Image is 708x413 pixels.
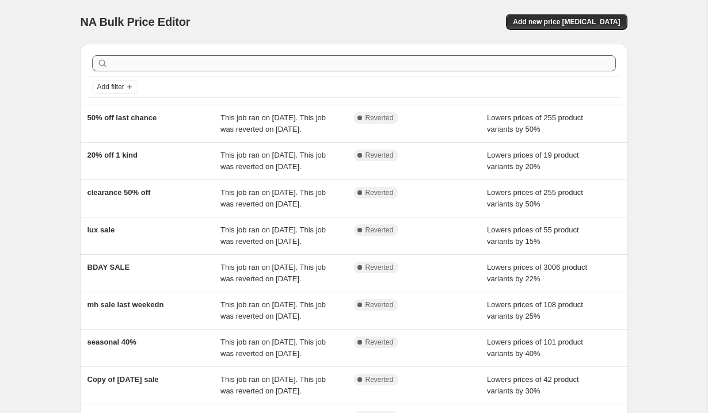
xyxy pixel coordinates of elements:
span: This job ran on [DATE]. This job was reverted on [DATE]. [220,113,326,133]
span: This job ran on [DATE]. This job was reverted on [DATE]. [220,338,326,358]
span: 20% off 1 kind [87,151,138,159]
span: Copy of [DATE] sale [87,375,159,384]
span: clearance 50% off [87,188,151,197]
span: Reverted [366,338,394,347]
span: Lowers prices of 255 product variants by 50% [487,188,583,208]
span: NA Bulk Price Editor [81,16,191,28]
span: This job ran on [DATE]. This job was reverted on [DATE]. [220,300,326,320]
span: Add new price [MEDICAL_DATA] [513,17,620,26]
span: Lowers prices of 19 product variants by 20% [487,151,579,171]
span: BDAY SALE [87,263,130,271]
button: Add new price [MEDICAL_DATA] [506,14,627,30]
span: Reverted [366,113,394,123]
button: Add filter [92,80,138,94]
span: lux sale [87,225,115,234]
span: Reverted [366,300,394,309]
span: Reverted [366,151,394,160]
span: Reverted [366,225,394,235]
span: Reverted [366,375,394,384]
span: This job ran on [DATE]. This job was reverted on [DATE]. [220,375,326,395]
span: This job ran on [DATE]. This job was reverted on [DATE]. [220,225,326,246]
span: mh sale last weekedn [87,300,164,309]
span: Lowers prices of 3006 product variants by 22% [487,263,587,283]
span: This job ran on [DATE]. This job was reverted on [DATE]. [220,263,326,283]
span: Lowers prices of 108 product variants by 25% [487,300,583,320]
span: Lowers prices of 255 product variants by 50% [487,113,583,133]
span: This job ran on [DATE]. This job was reverted on [DATE]. [220,151,326,171]
span: seasonal 40% [87,338,136,346]
span: Lowers prices of 55 product variants by 15% [487,225,579,246]
span: Lowers prices of 42 product variants by 30% [487,375,579,395]
span: Lowers prices of 101 product variants by 40% [487,338,583,358]
span: Reverted [366,188,394,197]
span: This job ran on [DATE]. This job was reverted on [DATE]. [220,188,326,208]
span: 50% off last chance [87,113,157,122]
span: Add filter [97,82,124,91]
span: Reverted [366,263,394,272]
